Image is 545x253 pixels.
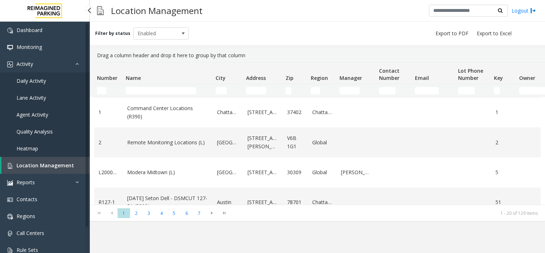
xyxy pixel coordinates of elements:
[126,87,196,94] input: Name Filter
[246,87,266,94] input: Address Filter
[107,2,206,19] h3: Location Management
[494,87,500,94] input: Key Filter
[98,168,119,176] a: L20000500
[94,84,123,97] td: Number Filter
[126,74,141,81] span: Name
[283,84,308,97] td: Zip Filter
[312,108,332,116] a: Chattanooga
[217,108,239,116] a: Chattanooga
[235,210,538,216] kendo-pager-info: 1 - 20 of 129 items
[495,198,512,206] a: 51
[458,67,483,81] span: Lot Phone Number
[98,139,119,146] a: 2
[17,213,35,220] span: Regions
[17,44,42,50] span: Monitoring
[217,139,239,146] a: [GEOGRAPHIC_DATA]
[379,67,399,81] span: Contact Number
[17,179,35,186] span: Reports
[495,168,512,176] a: 5
[7,163,13,169] img: 'icon'
[180,208,193,218] span: Page 6
[7,62,13,67] img: 'icon'
[495,139,512,146] a: 2
[1,157,90,174] a: Location Management
[207,210,217,216] span: Go to the next page
[308,84,337,97] td: Region Filter
[248,198,278,206] a: [STREET_ADDRESS]
[216,74,226,81] span: City
[127,168,208,176] a: Modera Midtown (L)
[134,28,177,39] span: Enabled
[17,27,42,33] span: Dashboard
[98,108,119,116] a: 1
[340,74,362,81] span: Manager
[17,77,46,84] span: Daily Activity
[286,74,294,81] span: Zip
[311,74,328,81] span: Region
[248,134,278,150] a: [STREET_ADDRESS][PERSON_NAME]
[312,168,332,176] a: Global
[340,87,360,94] input: Manager Filter
[7,180,13,186] img: 'icon'
[519,74,535,81] span: Owner
[127,139,208,146] a: Remote Monitoring Locations (L)
[286,87,291,94] input: Zip Filter
[243,84,283,97] td: Address Filter
[337,84,376,97] td: Manager Filter
[458,87,475,94] input: Lot Phone Number Filter
[379,87,396,94] input: Contact Number Filter
[311,87,320,94] input: Region Filter
[248,108,278,116] a: [STREET_ADDRESS]
[220,210,229,216] span: Go to the last page
[94,49,541,62] div: Drag a column header and drop it here to group by that column
[130,208,143,218] span: Page 2
[213,84,243,97] td: City Filter
[216,87,227,94] input: City Filter
[246,74,266,81] span: Address
[143,208,155,218] span: Page 3
[7,197,13,203] img: 'icon'
[474,28,514,39] button: Export to Excel
[17,60,33,67] span: Activity
[287,168,304,176] a: 30309
[168,208,180,218] span: Page 5
[7,28,13,33] img: 'icon'
[312,139,332,146] a: Global
[7,214,13,220] img: 'icon'
[287,108,304,116] a: 37402
[530,7,536,14] img: logout
[7,231,13,236] img: 'icon'
[95,30,130,37] label: Filter by status
[17,94,46,101] span: Lane Activity
[217,168,239,176] a: [GEOGRAPHIC_DATA]
[412,84,455,97] td: Email Filter
[155,208,168,218] span: Page 4
[90,62,545,205] div: Data table
[287,198,304,206] a: 78701
[477,30,512,37] span: Export to Excel
[455,84,491,97] td: Lot Phone Number Filter
[217,198,239,206] a: Austin
[127,194,208,211] a: [DATE] Seton Dell - DSMCUT 127-51 (R390)
[7,45,13,50] img: 'icon'
[127,104,208,121] a: Command Center Locations (R390)
[17,128,53,135] span: Quality Analysis
[17,145,38,152] span: Heatmap
[218,208,231,218] span: Go to the last page
[97,74,117,81] span: Number
[97,2,104,19] img: pageIcon
[494,74,503,81] span: Key
[287,134,304,150] a: V6B 1G1
[491,84,516,97] td: Key Filter
[98,198,119,206] a: R127-1
[97,87,106,94] input: Number Filter
[205,208,218,218] span: Go to the next page
[341,168,372,176] a: [PERSON_NAME]
[248,168,278,176] a: [STREET_ADDRESS]
[17,196,37,203] span: Contacts
[17,111,48,118] span: Agent Activity
[17,162,74,169] span: Location Management
[435,30,468,37] span: Export to PDF
[117,208,130,218] span: Page 1
[376,84,412,97] td: Contact Number Filter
